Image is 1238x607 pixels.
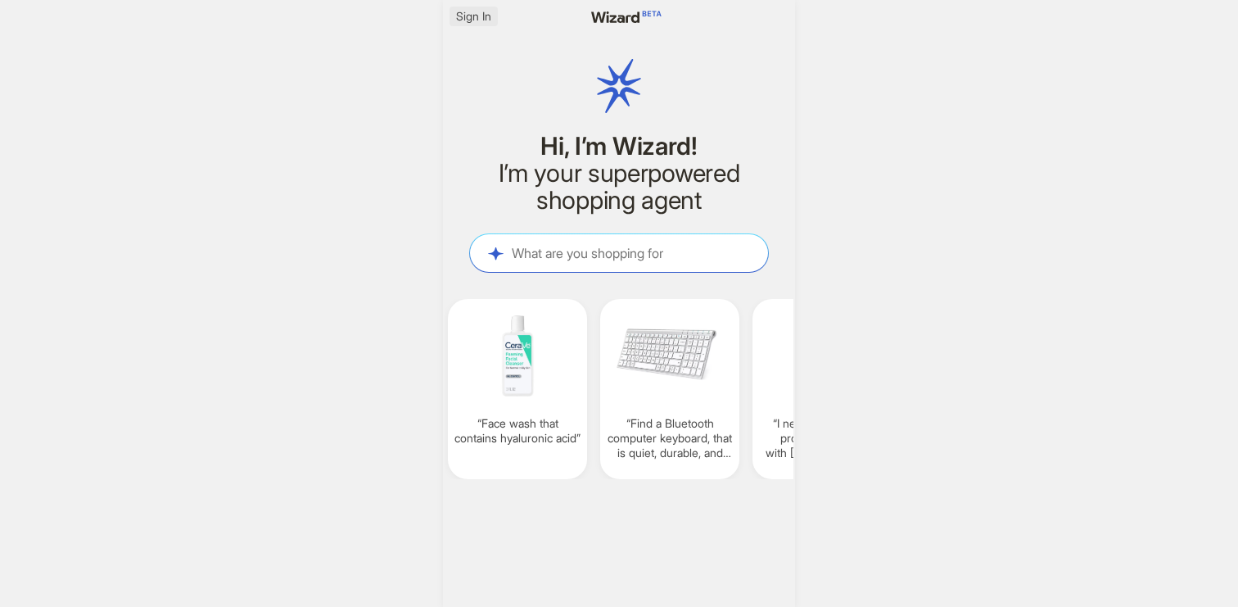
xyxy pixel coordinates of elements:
q: Face wash that contains hyaluronic acid [454,416,581,446]
div: I need help finding products to help with [PERSON_NAME] management [752,299,892,479]
q: Find a Bluetooth computer keyboard, that is quiet, durable, and has long battery life [607,416,733,461]
q: I need help finding products to help with [PERSON_NAME] management [759,416,885,461]
img: Face%20wash%20that%20contains%20hyaluronic%20acid-6f0c777e.png [454,309,581,403]
div: Face wash that contains hyaluronic acid [448,299,587,479]
h1: Hi, I’m Wizard! [469,133,769,160]
div: Find a Bluetooth computer keyboard, that is quiet, durable, and has long battery life [600,299,739,479]
h2: I’m your superpowered shopping agent [469,160,769,214]
img: Find%20a%20Bluetooth%20computer%20keyboard_%20that%20is%20quiet_%20durable_%20and%20has%20long%20... [607,309,733,403]
img: I%20need%20help%20finding%20products%20to%20help%20with%20beard%20management-3f522821.png [759,309,885,403]
button: Sign In [450,7,498,26]
span: Sign In [456,9,491,24]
